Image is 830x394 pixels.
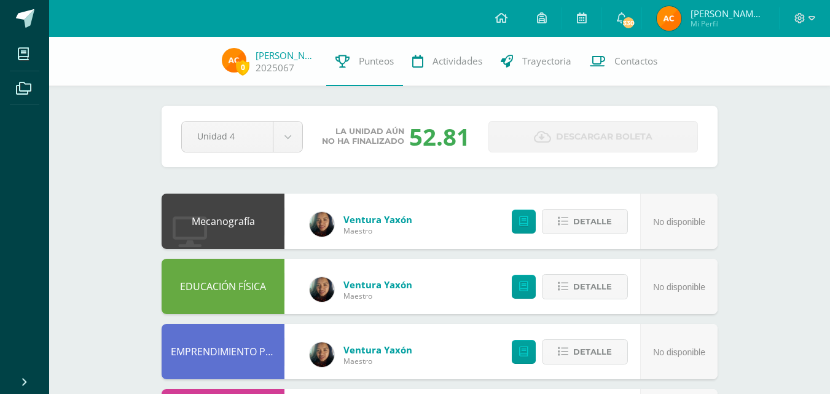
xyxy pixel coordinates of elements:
[573,210,612,233] span: Detalle
[310,277,334,302] img: 8175af1d143b9940f41fde7902e8cac3.png
[197,122,257,151] span: Unidad 4
[343,226,412,236] span: Maestro
[162,194,284,249] div: Mecanografía
[256,49,317,61] a: [PERSON_NAME]
[653,217,705,227] span: No disponible
[522,55,571,68] span: Trayectoria
[236,60,249,75] span: 0
[573,341,612,363] span: Detalle
[691,7,764,20] span: [PERSON_NAME] [PERSON_NAME]
[542,274,628,299] button: Detalle
[403,37,491,86] a: Actividades
[691,18,764,29] span: Mi Perfil
[322,127,404,146] span: La unidad aún no ha finalizado
[343,278,412,291] a: Ventura Yaxón
[182,122,302,152] a: Unidad 4
[343,356,412,366] span: Maestro
[310,342,334,367] img: 8175af1d143b9940f41fde7902e8cac3.png
[653,282,705,292] span: No disponible
[343,344,412,356] a: Ventura Yaxón
[222,48,246,73] img: 4f37c185ef2da4b89b4b6640cd345995.png
[162,259,284,314] div: EDUCACIÓN FÍSICA
[581,37,667,86] a: Contactos
[542,209,628,234] button: Detalle
[433,55,482,68] span: Actividades
[409,120,470,152] div: 52.81
[556,122,652,152] span: Descargar boleta
[359,55,394,68] span: Punteos
[310,212,334,237] img: 8175af1d143b9940f41fde7902e8cac3.png
[614,55,657,68] span: Contactos
[657,6,681,31] img: 4f37c185ef2da4b89b4b6640cd345995.png
[326,37,403,86] a: Punteos
[162,324,284,379] div: EMPRENDIMIENTO PARA LA PRODUCTIVIDAD
[573,275,612,298] span: Detalle
[622,16,635,30] span: 330
[256,61,294,74] a: 2025067
[343,291,412,301] span: Maestro
[653,347,705,357] span: No disponible
[343,213,412,226] a: Ventura Yaxón
[542,339,628,364] button: Detalle
[491,37,581,86] a: Trayectoria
